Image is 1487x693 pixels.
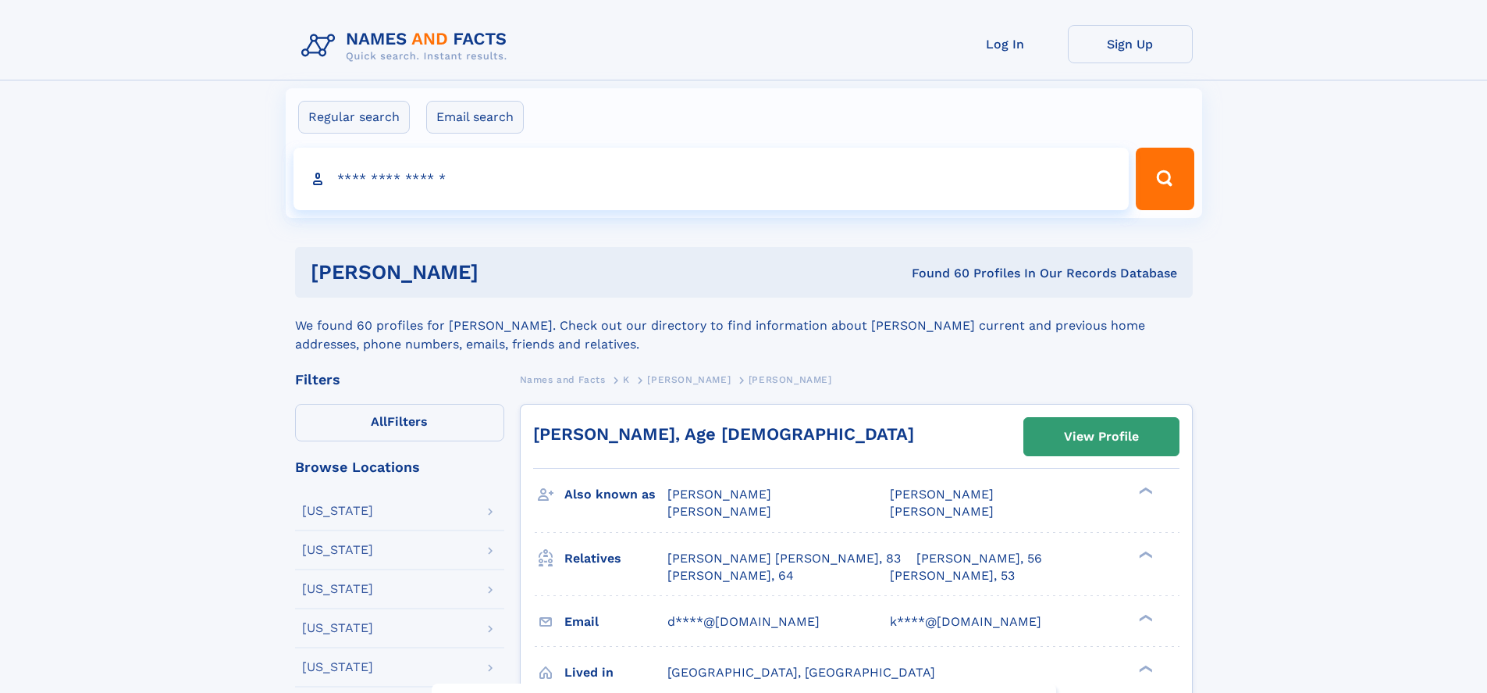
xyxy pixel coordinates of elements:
[1068,25,1193,63] a: Sign Up
[647,374,731,385] span: [PERSON_NAME]
[302,544,373,556] div: [US_STATE]
[1136,148,1194,210] button: Search Button
[749,374,832,385] span: [PERSON_NAME]
[302,622,373,634] div: [US_STATE]
[943,25,1068,63] a: Log In
[1135,549,1154,559] div: ❯
[295,460,504,474] div: Browse Locations
[302,505,373,517] div: [US_STATE]
[623,370,630,389] a: K
[890,567,1015,584] a: [PERSON_NAME], 53
[371,414,387,429] span: All
[295,404,504,441] label: Filters
[311,263,695,282] h1: [PERSON_NAME]
[295,25,520,67] img: Logo Names and Facts
[623,374,630,385] span: K
[1135,613,1154,623] div: ❯
[890,504,994,519] span: [PERSON_NAME]
[1024,418,1179,455] a: View Profile
[302,661,373,673] div: [US_STATE]
[533,424,914,444] a: [PERSON_NAME], Age [DEMOGRAPHIC_DATA]
[667,550,901,567] a: [PERSON_NAME] [PERSON_NAME], 83
[647,370,731,389] a: [PERSON_NAME]
[890,487,994,502] span: [PERSON_NAME]
[564,481,667,508] h3: Also known as
[916,550,1042,567] a: [PERSON_NAME], 56
[293,148,1129,210] input: search input
[695,265,1177,282] div: Found 60 Profiles In Our Records Database
[302,583,373,595] div: [US_STATE]
[1135,663,1154,673] div: ❯
[1064,419,1139,455] div: View Profile
[426,101,524,134] label: Email search
[1135,486,1154,496] div: ❯
[667,567,794,584] a: [PERSON_NAME], 64
[298,101,410,134] label: Regular search
[295,298,1193,354] div: We found 60 profiles for [PERSON_NAME]. Check out our directory to find information about [PERSON...
[667,665,935,680] span: [GEOGRAPHIC_DATA], [GEOGRAPHIC_DATA]
[295,373,504,387] div: Filters
[564,609,667,635] h3: Email
[564,545,667,572] h3: Relatives
[564,659,667,686] h3: Lived in
[667,487,771,502] span: [PERSON_NAME]
[520,370,606,389] a: Names and Facts
[667,504,771,519] span: [PERSON_NAME]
